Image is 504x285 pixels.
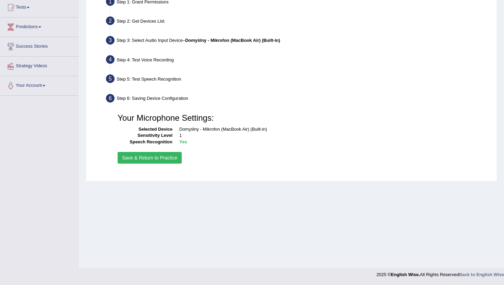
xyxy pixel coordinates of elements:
div: 2025 © All Rights Reserved [376,268,504,278]
div: Step 5: Test Speech Recognition [103,72,494,87]
dd: Domyślny - Mikrofon (MacBook Air) (Built-in) [179,126,486,133]
a: Back to English Wise [459,272,504,277]
dd: 1 [179,132,486,139]
a: Predictions [0,17,79,35]
a: Strategy Videos [0,57,79,74]
button: Save & Return to Practice [118,152,182,164]
dt: Selected Device [118,126,172,133]
strong: English Wise. [391,272,420,277]
dt: Speech Recognition [118,139,172,145]
span: – [183,38,280,43]
b: Yes [179,139,187,144]
h3: Your Microphone Settings: [118,114,486,122]
div: Step 2: Get Devices List [103,14,494,29]
a: Your Account [0,76,79,93]
a: Success Stories [0,37,79,54]
div: Step 6: Saving Device Configuration [103,92,494,107]
b: Domyślny - Mikrofon (MacBook Air) (Built-in) [185,38,280,43]
div: Step 3: Select Audio Input Device [103,34,494,49]
div: Step 4: Test Voice Recording [103,53,494,68]
dt: Sensitivity Level [118,132,172,139]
